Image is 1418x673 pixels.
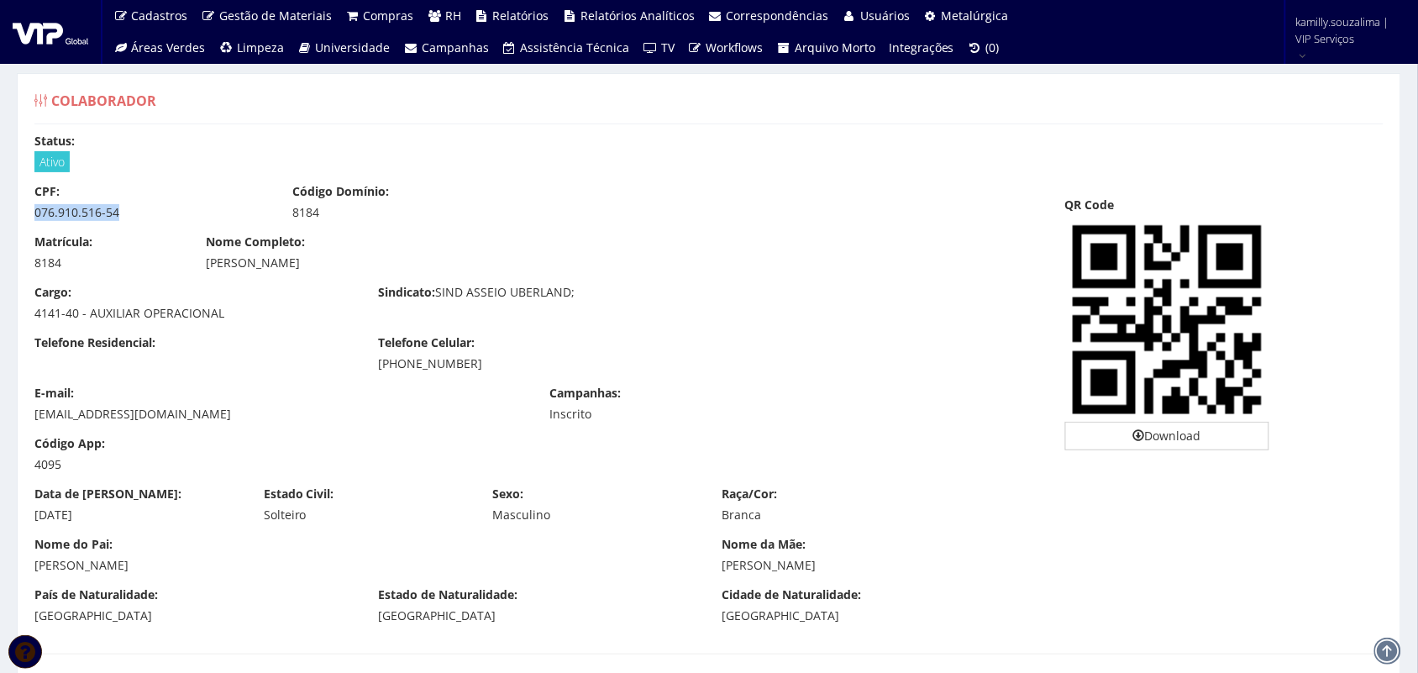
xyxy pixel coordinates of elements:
[860,8,910,24] span: Usuários
[292,204,525,221] div: 8184
[34,234,92,250] label: Matrícula:
[292,183,389,200] label: Código Domínio:
[264,486,334,502] label: Estado Civil:
[51,92,156,110] span: Colaborador
[496,32,637,64] a: Assistência Técnica
[397,32,496,64] a: Campanhas
[722,586,861,603] label: Cidade de Naturalidade:
[34,133,75,150] label: Status:
[722,507,926,523] div: Branca
[34,586,158,603] label: País de Naturalidade:
[521,39,630,55] span: Assistência Técnica
[961,32,1006,64] a: (0)
[34,607,353,624] div: [GEOGRAPHIC_DATA]
[722,557,1384,574] div: [PERSON_NAME]
[34,204,267,221] div: 076.910.516-54
[132,8,188,24] span: Cadastros
[637,32,682,64] a: TV
[107,32,213,64] a: Áreas Verdes
[942,8,1009,24] span: Metalúrgica
[722,536,806,553] label: Nome da Mãe:
[207,234,306,250] label: Nome Completo:
[219,8,332,24] span: Gestão de Materiais
[13,19,88,45] img: logo
[795,39,875,55] span: Arquivo Morto
[550,406,783,423] div: Inscrito
[34,183,60,200] label: CPF:
[986,39,1000,55] span: (0)
[213,32,291,64] a: Limpeza
[492,486,523,502] label: Sexo:
[706,39,764,55] span: Workflows
[34,507,239,523] div: [DATE]
[365,284,709,305] div: SIND ASSEIO UBERLAND;
[34,536,113,553] label: Nome do Pai:
[378,355,696,372] div: [PHONE_NUMBER]
[34,334,155,351] label: Telefone Residencial:
[422,39,489,55] span: Campanhas
[889,39,954,55] span: Integrações
[580,8,695,24] span: Relatórios Analíticos
[291,32,397,64] a: Universidade
[34,284,71,301] label: Cargo:
[34,151,70,172] span: Ativo
[722,486,777,502] label: Raça/Cor:
[132,39,206,55] span: Áreas Verdes
[378,586,517,603] label: Estado de Naturalidade:
[722,607,1040,624] div: [GEOGRAPHIC_DATA]
[727,8,829,24] span: Correspondências
[207,255,869,271] div: [PERSON_NAME]
[1065,218,1269,422] img: vU9vYMAkBNAAAAAElFTkSuQmCC
[237,39,284,55] span: Limpeza
[1065,422,1269,450] a: Download
[1296,13,1396,47] span: kamilly.souzalima | VIP Serviços
[264,507,468,523] div: Solteiro
[34,385,74,402] label: E-mail:
[364,8,414,24] span: Compras
[378,284,435,301] label: Sindicato:
[316,39,391,55] span: Universidade
[492,507,696,523] div: Masculino
[34,435,105,452] label: Código App:
[1065,197,1115,213] label: QR Code
[34,255,181,271] div: 8184
[34,305,353,322] div: 4141-40 - AUXILIAR OPERACIONAL
[34,557,696,574] div: [PERSON_NAME]
[378,334,475,351] label: Telefone Celular:
[661,39,675,55] span: TV
[882,32,961,64] a: Integrações
[378,607,696,624] div: [GEOGRAPHIC_DATA]
[770,32,883,64] a: Arquivo Morto
[681,32,770,64] a: Workflows
[34,406,525,423] div: [EMAIL_ADDRESS][DOMAIN_NAME]
[493,8,549,24] span: Relatórios
[34,456,181,473] div: 4095
[445,8,461,24] span: RH
[550,385,622,402] label: Campanhas:
[34,486,181,502] label: Data de [PERSON_NAME]:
